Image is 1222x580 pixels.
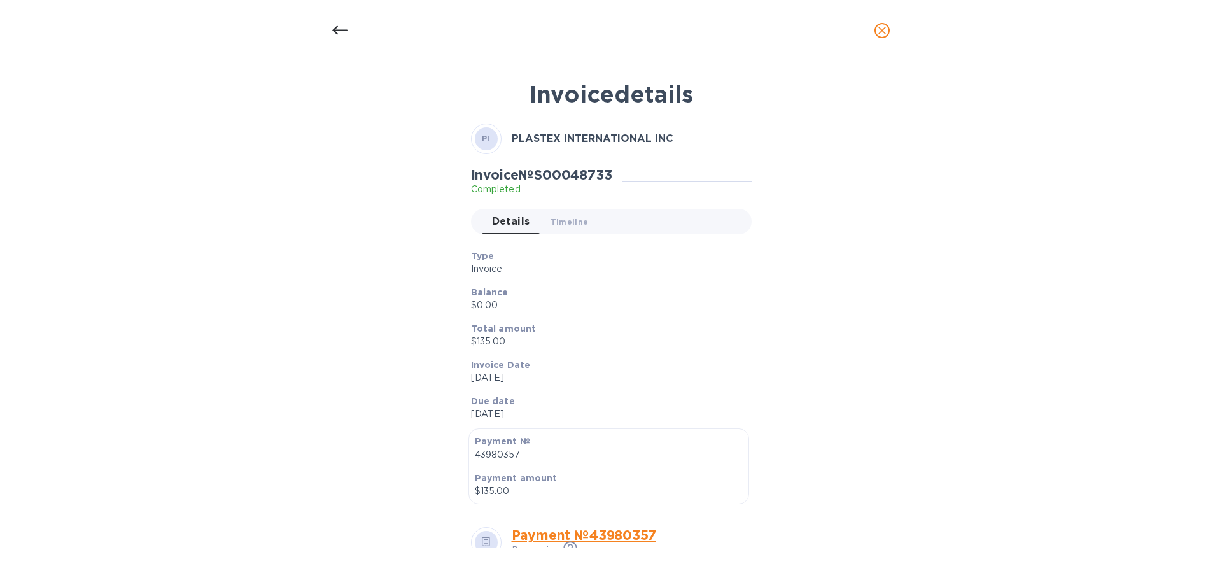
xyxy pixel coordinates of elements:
[551,215,589,229] span: Timeline
[471,299,741,312] p: $0.00
[475,448,743,462] p: 43980357
[471,360,531,370] b: Invoice Date
[471,371,741,385] p: [DATE]
[471,396,515,406] b: Due date
[530,80,693,108] b: Invoice details
[471,262,741,276] p: Invoice
[471,323,537,334] b: Total amount
[475,473,558,483] b: Payment amount
[482,134,490,143] b: PI
[512,544,560,557] p: Processing
[471,335,741,348] p: $135.00
[471,287,509,297] b: Balance
[475,436,530,446] b: Payment №
[471,407,741,421] p: [DATE]
[937,68,1222,580] iframe: Chat Widget
[471,251,495,261] b: Type
[867,15,897,46] button: close
[475,485,743,498] p: $135.00
[471,183,612,196] p: Completed
[512,527,656,543] a: Payment № 43980357
[471,167,612,183] h2: Invoice № S00048733
[492,213,530,230] span: Details
[512,132,673,145] b: PLASTEX INTERNATIONAL INC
